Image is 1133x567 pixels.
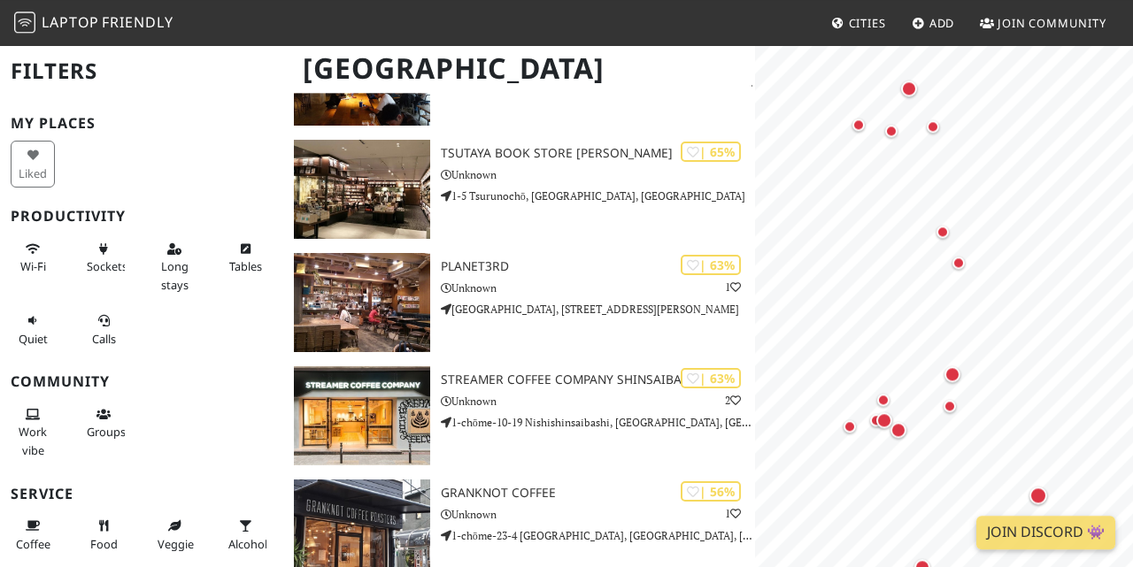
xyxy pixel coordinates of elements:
div: Map marker [887,418,910,441]
p: 1-chōme-23-4 [GEOGRAPHIC_DATA], [GEOGRAPHIC_DATA], [GEOGRAPHIC_DATA] [441,527,756,544]
span: Quiet [19,331,48,347]
div: | 56% [681,481,741,502]
h3: Community [11,373,273,390]
button: Long stays [152,234,197,299]
button: Food [81,511,126,558]
h1: [GEOGRAPHIC_DATA] [289,44,751,93]
div: Map marker [873,409,896,432]
p: [GEOGRAPHIC_DATA], [STREET_ADDRESS][PERSON_NAME] [441,301,756,318]
button: Calls [81,306,126,353]
span: Food [90,536,118,552]
img: TSUTAYA BOOK STORE 梅田MeRISE [294,140,430,239]
h2: Filters [11,44,273,98]
div: Map marker [922,116,944,137]
div: Map marker [1026,483,1051,508]
a: LaptopFriendly LaptopFriendly [14,8,173,39]
button: Sockets [81,234,126,281]
p: Unknown [441,506,756,523]
span: Alcohol [228,536,267,552]
p: 1-5 Tsurunochō, [GEOGRAPHIC_DATA], [GEOGRAPHIC_DATA] [441,188,756,204]
a: Join Community [973,7,1114,39]
span: Video/audio calls [92,331,116,347]
button: Work vibe [11,400,55,464]
span: Work-friendly tables [229,258,262,274]
img: Planet3rd [294,253,430,352]
span: Group tables [87,424,126,440]
p: Unknown [441,166,756,183]
button: Groups [81,400,126,447]
a: Streamer Coffee Company Shinsaibashi | 63% 2 Streamer Coffee Company Shinsaibashi Unknown 1-chōme... [283,366,755,465]
a: Cities [824,7,893,39]
span: Cities [849,15,886,31]
p: 1-chōme-10-19 Nishishinsaibashi, [GEOGRAPHIC_DATA], [GEOGRAPHIC_DATA] [441,414,756,431]
h3: Service [11,486,273,502]
div: Map marker [866,410,887,431]
span: Add [929,15,955,31]
span: Friendly [102,12,173,32]
button: Alcohol [223,511,267,558]
span: Long stays [161,258,189,292]
div: Map marker [848,114,869,135]
button: Veggie [152,511,197,558]
span: Stable Wi-Fi [20,258,46,274]
p: 1 [725,505,741,522]
div: Map marker [932,221,953,242]
div: Map marker [839,416,860,437]
span: Power sockets [87,258,127,274]
img: Streamer Coffee Company Shinsaibashi [294,366,430,465]
a: Join Discord 👾 [976,516,1115,549]
h3: Granknot Coffee [441,486,756,501]
span: Veggie [158,536,194,552]
span: Coffee [16,536,50,552]
button: Coffee [11,511,55,558]
span: People working [19,424,47,457]
h3: My Places [11,115,273,132]
span: Join Community [998,15,1106,31]
img: LaptopFriendly [14,11,35,33]
p: Unknown [441,280,756,296]
p: Unknown [441,393,756,410]
h3: Productivity [11,208,273,225]
div: Map marker [939,395,960,417]
div: | 65% [681,142,741,162]
a: Add [905,7,962,39]
button: Tables [223,234,267,281]
div: Map marker [881,120,902,142]
div: | 63% [681,368,741,388]
a: Planet3rd | 63% 1 Planet3rd Unknown [GEOGRAPHIC_DATA], [STREET_ADDRESS][PERSON_NAME] [283,253,755,352]
span: Laptop [42,12,99,32]
h3: Planet3rd [441,259,756,274]
div: Map marker [941,363,964,386]
h3: TSUTAYA BOOK STORE [PERSON_NAME] [441,146,756,161]
div: Map marker [873,389,894,410]
div: | 63% [681,255,741,275]
h3: Streamer Coffee Company Shinsaibashi [441,372,756,387]
button: Wi-Fi [11,234,55,281]
button: Quiet [11,306,55,353]
p: 1 [725,279,741,295]
div: Map marker [948,252,969,273]
div: Map marker [898,77,921,100]
p: 2 [725,392,741,409]
a: TSUTAYA BOOK STORE 梅田MeRISE | 65% TSUTAYA BOOK STORE [PERSON_NAME] Unknown 1-5 Tsurunochō, [GEOGR... [283,140,755,239]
